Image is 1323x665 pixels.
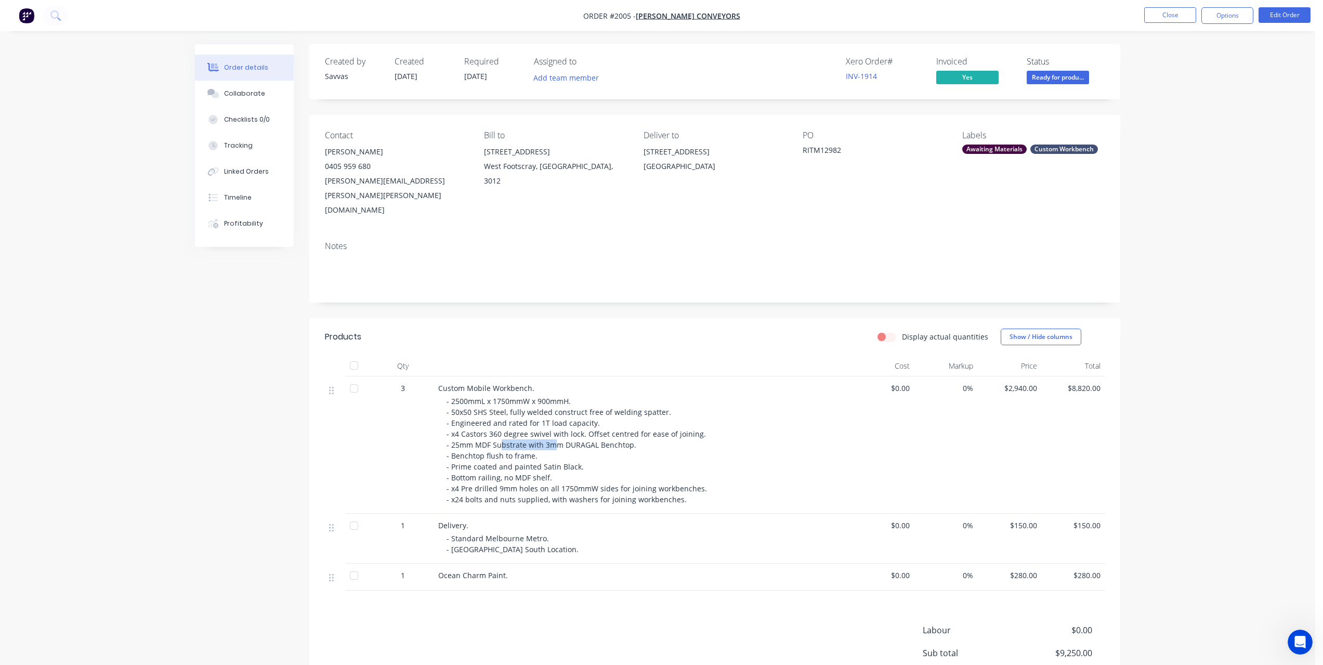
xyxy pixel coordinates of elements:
[325,159,467,174] div: 0405 959 680
[1001,329,1081,345] button: Show / Hide columns
[1045,520,1101,531] span: $150.00
[224,141,253,150] div: Tracking
[644,145,786,159] div: [STREET_ADDRESS]
[325,331,361,343] div: Products
[981,570,1037,581] span: $280.00
[923,647,1015,659] span: Sub total
[484,145,626,188] div: [STREET_ADDRESS]West Footscray, [GEOGRAPHIC_DATA], 3012
[1041,356,1105,376] div: Total
[918,383,974,394] span: 0%
[195,81,294,107] button: Collaborate
[644,145,786,178] div: [STREET_ADDRESS][GEOGRAPHIC_DATA]
[644,159,786,174] div: [GEOGRAPHIC_DATA]
[484,131,626,140] div: Bill to
[803,131,945,140] div: PO
[918,570,974,581] span: 0%
[224,115,270,124] div: Checklists 0/0
[1027,71,1089,84] span: Ready for produ...
[224,167,269,176] div: Linked Orders
[19,8,34,23] img: Factory
[902,331,988,342] label: Display actual quantities
[447,396,709,504] span: - 2500mmL x 1750mmW x 900mmH. - 50x50 SHS Steel, fully welded construct free of welding spatter. ...
[583,11,636,21] span: Order #2005 -
[1045,570,1101,581] span: $280.00
[464,57,521,67] div: Required
[1027,71,1089,86] button: Ready for produ...
[854,570,910,581] span: $0.00
[914,356,978,376] div: Markup
[224,63,268,72] div: Order details
[484,145,626,159] div: [STREET_ADDRESS]
[401,520,405,531] span: 1
[846,57,924,67] div: Xero Order #
[854,520,910,531] span: $0.00
[395,71,417,81] span: [DATE]
[981,383,1037,394] span: $2,940.00
[224,89,265,98] div: Collaborate
[1144,7,1196,23] button: Close
[401,383,405,394] span: 3
[325,241,1105,251] div: Notes
[195,55,294,81] button: Order details
[395,57,452,67] div: Created
[850,356,914,376] div: Cost
[923,624,1015,636] span: Labour
[325,57,382,67] div: Created by
[325,174,467,217] div: [PERSON_NAME][EMAIL_ADDRESS][PERSON_NAME][PERSON_NAME][DOMAIN_NAME]
[464,71,487,81] span: [DATE]
[195,107,294,133] button: Checklists 0/0
[195,211,294,237] button: Profitability
[438,570,508,580] span: Ocean Charm Paint.
[195,185,294,211] button: Timeline
[918,520,974,531] span: 0%
[438,520,468,530] span: Delivery.
[484,159,626,188] div: West Footscray, [GEOGRAPHIC_DATA], 3012
[195,159,294,185] button: Linked Orders
[981,520,1037,531] span: $150.00
[962,145,1027,154] div: Awaiting Materials
[325,145,467,159] div: [PERSON_NAME]
[1201,7,1253,24] button: Options
[936,71,999,84] span: Yes
[224,219,263,228] div: Profitability
[1288,630,1313,655] iframe: Intercom live chat
[447,533,579,554] span: - Standard Melbourne Metro. - [GEOGRAPHIC_DATA] South Location.
[936,57,1014,67] div: Invoiced
[1030,145,1098,154] div: Custom Workbench
[534,71,605,85] button: Add team member
[1045,383,1101,394] span: $8,820.00
[224,193,252,202] div: Timeline
[325,71,382,82] div: Savvas
[1027,57,1105,67] div: Status
[1015,647,1092,659] span: $9,250.00
[325,145,467,217] div: [PERSON_NAME]0405 959 680[PERSON_NAME][EMAIL_ADDRESS][PERSON_NAME][PERSON_NAME][DOMAIN_NAME]
[644,131,786,140] div: Deliver to
[846,71,877,81] a: INV-1914
[854,383,910,394] span: $0.00
[195,133,294,159] button: Tracking
[528,71,605,85] button: Add team member
[636,11,740,21] a: [PERSON_NAME] Conveyors
[977,356,1041,376] div: Price
[438,383,534,393] span: Custom Mobile Workbench.
[1015,624,1092,636] span: $0.00
[1259,7,1311,23] button: Edit Order
[962,131,1105,140] div: Labels
[401,570,405,581] span: 1
[803,145,933,159] div: RITM12982
[325,131,467,140] div: Contact
[372,356,434,376] div: Qty
[534,57,638,67] div: Assigned to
